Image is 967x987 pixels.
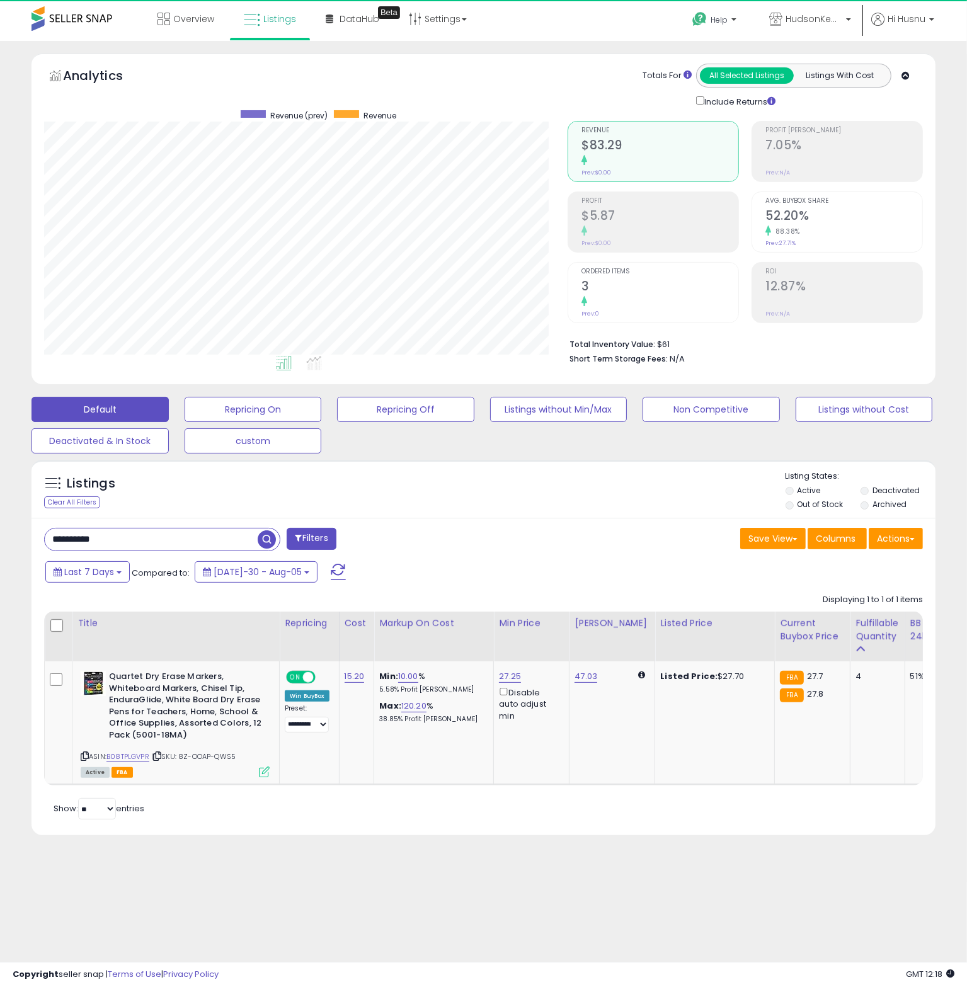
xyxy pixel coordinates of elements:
div: Current Buybox Price [780,617,845,643]
div: Clear All Filters [44,496,100,508]
h2: $83.29 [581,138,738,155]
div: [PERSON_NAME] [575,617,649,630]
h5: Analytics [63,67,147,88]
span: Profit [PERSON_NAME] [765,127,922,134]
div: 4 [855,671,895,682]
small: FBA [780,688,803,702]
button: [DATE]-30 - Aug-05 [195,561,318,583]
a: Help [682,2,749,41]
button: Actions [869,528,923,549]
span: N/A [670,353,685,365]
div: % [379,671,484,694]
label: Deactivated [873,485,920,496]
div: 51% [910,671,952,682]
span: OFF [314,672,334,683]
span: Revenue [363,110,396,121]
button: custom [185,428,322,454]
div: ASIN: [81,671,270,776]
h5: Listings [67,475,115,493]
b: Min: [379,670,398,682]
div: Listed Price [660,617,769,630]
div: Repricing [285,617,334,630]
button: Repricing On [185,397,322,422]
span: Columns [816,532,855,545]
div: Fulfillable Quantity [855,617,899,643]
h2: $5.87 [581,208,738,225]
div: Win BuyBox [285,690,329,702]
button: Columns [808,528,867,549]
button: Non Competitive [643,397,780,422]
button: Default [31,397,169,422]
span: FBA [112,767,133,778]
small: Prev: $0.00 [581,239,611,247]
span: DataHub [340,13,379,25]
span: Help [711,14,728,25]
li: $61 [569,336,913,351]
div: Cost [345,617,369,630]
span: Listings [263,13,296,25]
img: 51bG+clo6OL._SL40_.jpg [81,671,106,696]
span: Revenue [581,127,738,134]
button: Listings without Cost [796,397,933,422]
span: ON [287,672,303,683]
h2: 52.20% [765,208,922,225]
div: Totals For [643,70,692,82]
label: Archived [873,499,907,510]
small: Prev: N/A [765,169,790,176]
div: Include Returns [687,94,791,108]
a: 47.03 [575,670,597,683]
small: Prev: 0 [581,310,599,317]
button: Listings without Min/Max [490,397,627,422]
a: 10.00 [398,670,418,683]
small: Prev: 27.71% [765,239,796,247]
div: BB Share 24h. [910,617,956,643]
span: All listings currently available for purchase on Amazon [81,767,110,778]
a: Hi Husnu [871,13,934,41]
div: Disable auto adjust min [499,685,559,722]
span: Overview [173,13,214,25]
th: The percentage added to the cost of goods (COGS) that forms the calculator for Min & Max prices. [374,612,494,661]
span: | SKU: 8Z-OOAP-QWS5 [151,751,236,762]
span: Revenue (prev) [270,110,328,121]
p: Listing States: [786,471,936,482]
button: Filters [287,528,336,550]
div: % [379,700,484,724]
div: Tooltip anchor [378,6,400,19]
span: [DATE]-30 - Aug-05 [214,566,302,578]
button: Save View [740,528,806,549]
div: Preset: [285,704,329,733]
b: Short Term Storage Fees: [569,353,668,364]
h2: 3 [581,279,738,296]
span: Last 7 Days [64,566,114,578]
button: Repricing Off [337,397,474,422]
span: 27.7 [807,670,823,682]
button: All Selected Listings [700,67,794,84]
small: FBA [780,671,803,685]
small: Prev: $0.00 [581,169,611,176]
div: Markup on Cost [379,617,488,630]
button: Last 7 Days [45,561,130,583]
button: Listings With Cost [793,67,887,84]
span: Ordered Items [581,268,738,275]
b: Quartet Dry Erase Markers, Whiteboard Markers, Chisel Tip, EnduraGlide, White Board Dry Erase Pen... [109,671,262,744]
span: Compared to: [132,567,190,579]
button: Deactivated & In Stock [31,428,169,454]
div: Title [77,617,274,630]
i: Get Help [692,11,707,27]
span: HudsonKean Trading [786,13,842,25]
b: Listed Price: [660,670,718,682]
a: 120.20 [401,700,426,712]
a: 15.20 [345,670,365,683]
span: Show: entries [54,802,144,814]
div: Displaying 1 to 1 of 1 items [823,594,923,606]
small: Prev: N/A [765,310,790,317]
a: B08TPLGVPR [106,751,149,762]
span: Avg. Buybox Share [765,198,922,205]
a: 27.25 [499,670,521,683]
span: ROI [765,268,922,275]
h2: 12.87% [765,279,922,296]
span: 27.8 [807,688,824,700]
span: Profit [581,198,738,205]
span: Hi Husnu [888,13,925,25]
h2: 7.05% [765,138,922,155]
